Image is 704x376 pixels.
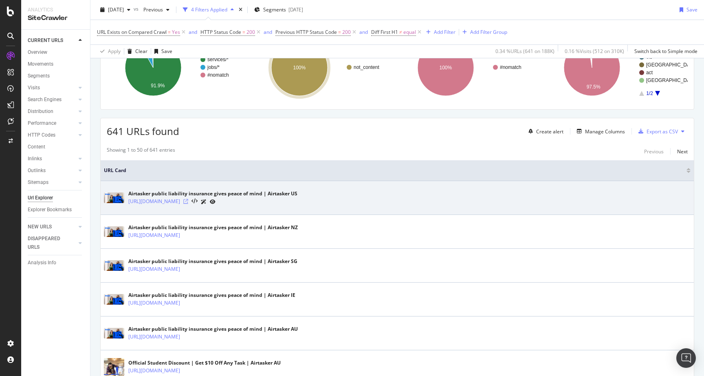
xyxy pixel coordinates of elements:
span: Segments [263,6,286,13]
button: Add Filter [423,27,455,37]
div: Switch back to Simple mode [634,48,697,55]
div: Url Explorer [28,194,53,202]
text: jobs/* [207,64,220,70]
div: Outlinks [28,166,46,175]
img: main image [104,192,124,203]
a: Sitemaps [28,178,76,187]
div: Save [686,6,697,13]
div: DISAPPEARED URLS [28,234,69,252]
a: DISAPPEARED URLS [28,234,76,252]
a: [URL][DOMAIN_NAME] [128,299,180,307]
span: Previous HTTP Status Code [275,29,337,35]
div: Overview [28,48,47,57]
div: and [359,29,368,35]
div: 0.34 % URLs ( 641 on 188K ) [495,48,554,55]
button: and [359,28,368,36]
button: View HTML Source [191,199,198,204]
span: 200 [342,27,351,38]
a: Movements [28,60,84,69]
span: HTTP Status Code [200,29,241,35]
img: main image [104,294,124,305]
text: act [646,70,653,75]
svg: A chart. [107,32,249,103]
text: not_content [354,64,379,70]
div: Apply [108,48,121,55]
button: Next [677,146,688,156]
a: Visits [28,84,76,92]
div: Performance [28,119,56,128]
div: Add Filter [434,29,455,35]
button: Save [676,3,697,16]
div: Save [161,48,172,55]
div: Content [28,143,45,151]
div: HTTP Codes [28,131,55,139]
div: Search Engines [28,95,62,104]
button: Clear [124,45,147,58]
div: A chart. [546,32,688,103]
button: Save [151,45,172,58]
img: main image [104,226,124,237]
div: Export as CSV [647,128,678,135]
button: Manage Columns [574,126,625,136]
a: Outlinks [28,166,76,175]
a: [URL][DOMAIN_NAME] [128,265,180,273]
img: main image [104,328,124,338]
text: #nomatch [500,64,521,70]
span: = [242,29,245,35]
text: 91.9% [151,83,165,88]
div: Segments [28,72,50,80]
a: Content [28,143,84,151]
img: main image [104,358,124,376]
span: ≠ [399,29,402,35]
button: and [189,28,197,36]
text: 1/2 [646,91,653,96]
div: 4 Filters Applied [191,6,227,13]
a: CURRENT URLS [28,36,76,45]
span: 641 URLs found [107,124,179,138]
a: Overview [28,48,84,57]
span: Yes [172,27,180,38]
svg: A chart. [253,32,395,103]
div: Movements [28,60,53,69]
div: Explorer Bookmarks [28,206,72,214]
div: Airtasker public liability insurance gives peace of mind | Airtasker SG [128,258,297,265]
span: URL Exists on Compared Crawl [97,29,167,35]
a: AI Url Details [201,197,207,206]
a: Distribution [28,107,76,116]
a: Performance [28,119,76,128]
div: Airtasker public liability insurance gives peace of mind | Airtasker AU [128,325,298,333]
text: 97.5% [587,84,601,90]
a: [URL][DOMAIN_NAME] [128,231,180,239]
a: [URL][DOMAIN_NAME] [128,367,180,375]
text: 100% [293,65,306,71]
button: Export as CSV [635,125,678,138]
span: vs [134,5,140,12]
text: 100% [440,65,452,71]
a: Inlinks [28,155,76,163]
text: services/* [207,57,229,62]
text: [GEOGRAPHIC_DATA] [646,77,697,83]
text: #nomatch [207,72,229,78]
a: Analysis Info [28,259,84,267]
div: Showing 1 to 50 of 641 entries [107,146,175,156]
img: main image [104,260,124,271]
button: Previous [140,3,173,16]
div: and [264,29,272,35]
a: Explorer Bookmarks [28,206,84,214]
div: NEW URLS [28,223,52,231]
a: [URL][DOMAIN_NAME] [128,197,180,206]
div: Clear [135,48,147,55]
div: Analytics [28,7,84,13]
div: Add Filter Group [470,29,507,35]
span: = [168,29,171,35]
div: Airtasker public liability insurance gives peace of mind | Airtasker NZ [128,224,298,231]
div: A chart. [399,32,541,103]
button: Switch back to Simple mode [631,45,697,58]
div: Official Student Discount | Get $10 Off Any Task | Airtasker AU [128,359,281,367]
div: [DATE] [288,6,303,13]
button: Apply [97,45,121,58]
div: Distribution [28,107,53,116]
span: 2025 Sep. 17th [108,6,124,13]
a: HTTP Codes [28,131,76,139]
